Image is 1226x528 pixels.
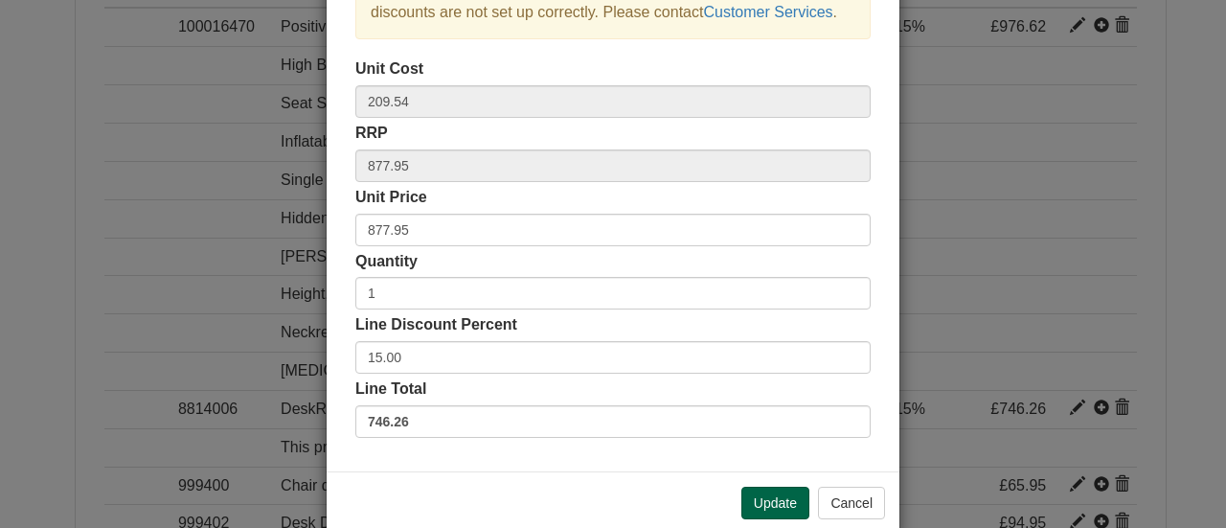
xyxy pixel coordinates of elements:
[703,4,832,20] a: Customer Services
[355,187,427,209] label: Unit Price
[355,405,871,438] label: 746.26
[355,314,517,336] label: Line Discount Percent
[818,487,885,519] button: Cancel
[355,123,388,145] label: RRP
[741,487,809,519] button: Update
[355,58,423,80] label: Unit Cost
[355,379,426,401] label: Line Total
[355,251,418,273] label: Quantity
